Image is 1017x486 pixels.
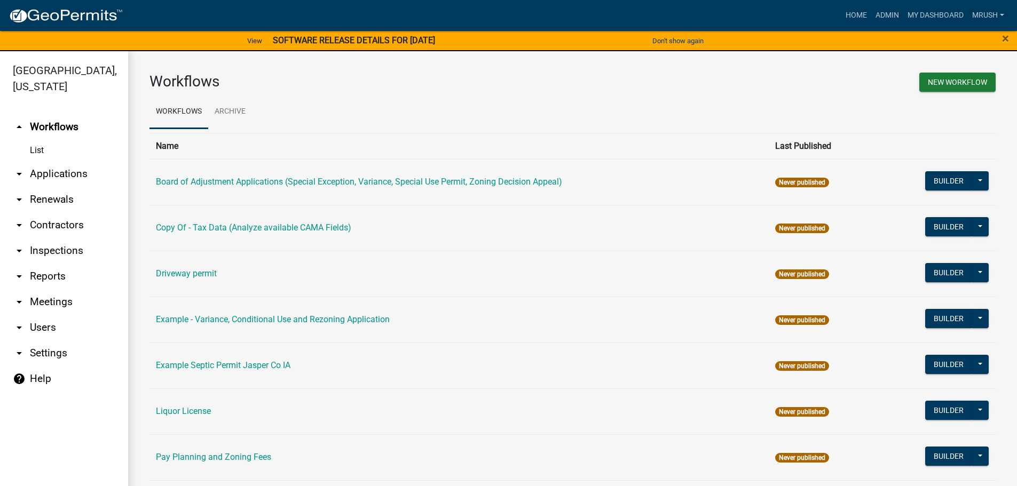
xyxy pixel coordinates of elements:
[775,453,829,463] span: Never published
[13,372,26,385] i: help
[925,217,972,236] button: Builder
[769,133,881,159] th: Last Published
[156,268,217,278] a: Driveway permit
[149,133,769,159] th: Name
[1002,31,1009,46] span: ×
[648,32,708,50] button: Don't show again
[273,35,435,45] strong: SOFTWARE RELEASE DETAILS FOR [DATE]
[925,171,972,190] button: Builder
[13,244,26,257] i: arrow_drop_down
[775,361,829,371] span: Never published
[925,309,972,328] button: Builder
[149,95,208,129] a: Workflows
[156,406,211,416] a: Liquor License
[925,355,972,374] button: Builder
[841,5,871,26] a: Home
[919,73,996,92] button: New Workflow
[13,347,26,360] i: arrow_drop_down
[903,5,968,26] a: My Dashboard
[156,177,562,187] a: Board of Adjustment Applications (Special Exception, Variance, Special Use Permit, Zoning Decisio...
[775,224,829,233] span: Never published
[156,360,290,370] a: Example Septic Permit Jasper Co IA
[925,263,972,282] button: Builder
[156,222,351,233] a: Copy Of - Tax Data (Analyze available CAMA Fields)
[968,5,1008,26] a: MRush
[13,193,26,206] i: arrow_drop_down
[775,315,829,325] span: Never published
[243,32,266,50] a: View
[13,296,26,308] i: arrow_drop_down
[775,178,829,187] span: Never published
[149,73,565,91] h3: Workflows
[1002,32,1009,45] button: Close
[775,407,829,417] span: Never published
[775,269,829,279] span: Never published
[871,5,903,26] a: Admin
[208,95,252,129] a: Archive
[13,270,26,283] i: arrow_drop_down
[13,168,26,180] i: arrow_drop_down
[156,452,271,462] a: Pay Planning and Zoning Fees
[925,447,972,466] button: Builder
[13,219,26,232] i: arrow_drop_down
[925,401,972,420] button: Builder
[156,314,390,324] a: Example - Variance, Conditional Use and Rezoning Application
[13,321,26,334] i: arrow_drop_down
[13,121,26,133] i: arrow_drop_up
